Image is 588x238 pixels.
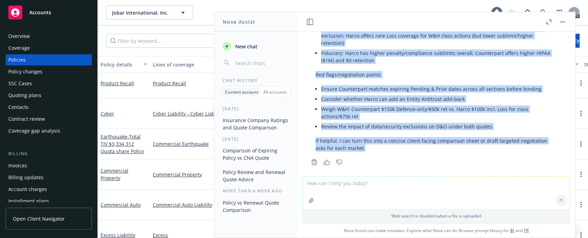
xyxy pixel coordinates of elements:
li: Fiduciary: Harco has higher penalty/compliance sublimits overall; Counterpart offers higher HIPAA... [321,48,557,65]
li: Ensure Counterpart matches expiring Pending & Prior dates across all sections before binding [321,84,557,94]
div: Billing updates [8,172,43,183]
button: New chat [220,40,292,53]
a: SSC Cases [6,78,92,89]
a: Coverage gap analysis [6,125,92,136]
div: Lines of coverage [153,61,227,68]
input: Search chats [234,58,289,68]
a: Start snowing [504,6,518,19]
button: Policy vs Renewal Quote Comparison [220,197,292,216]
a: Quoting plans [6,90,92,101]
a: Commercial Earthquake [153,140,234,148]
p: All accounts [263,89,287,95]
div: Account charges [8,184,47,195]
a: Earthquake [101,133,144,154]
p: Red flags/negotiation points [316,71,557,78]
div: Policy changes [8,66,42,77]
a: Cyber Liability - Cyber Liability [153,110,234,117]
span: New chat [234,43,257,50]
button: Thumbs down [334,157,345,167]
a: BI [510,228,514,233]
a: Accounts [6,3,92,22]
button: Jobar International, Inc. [106,6,193,19]
a: Commercial Auto Liability [153,201,234,208]
div: Overview [8,31,30,42]
a: Cyber [101,110,114,117]
button: Insurance Company Ratings and Quote Comparison [220,114,292,133]
a: more [577,200,585,209]
a: Product Recall [153,80,234,87]
a: Switch app [553,6,566,19]
div: Installment plans [8,196,49,207]
span: Accounts [29,10,51,15]
a: TR [524,228,529,233]
div: Quoting plans [8,90,41,101]
p: Current account [225,89,259,95]
div: [DATE] [214,106,297,112]
li: Weigh W&H: Counterpart $150k Defense‑only/$50k ret vs. Harco $100k incl. Loss for class actions/$... [321,104,557,121]
li: EPL: Counterpart stronger on retentions, Workplace Violence, Privacy Loss, and deletes conduct ex... [321,23,557,48]
a: Policies [6,54,92,65]
div: Coverage gap analysis [8,125,60,136]
h1: Nova Assist [223,18,255,25]
a: Commercial Property [153,171,234,178]
div: More than a week ago [214,188,297,194]
a: Overview [6,31,92,42]
li: Review the impact of data/security exclusions on D&O under both quotes [321,121,557,132]
a: Contacts [6,102,92,113]
div: Contacts [8,102,29,113]
li: Consider whether Harco can add an Entity Antitrust add‑back [321,94,557,104]
a: more [577,109,585,118]
div: Policy details [101,61,140,68]
span: Jobar International, Inc. [112,9,172,16]
a: Commercial Property [101,167,128,181]
a: Installment plans [6,196,92,207]
div: Invoices [8,160,27,171]
a: Contract review [6,113,92,125]
span: - Total TIV $3,334,312 Quota share Policy [101,133,144,154]
div: Billing [6,150,92,157]
a: Product Recall [101,80,134,87]
a: more [577,79,585,87]
div: Coverage [8,42,30,54]
a: Billing updates [6,172,92,183]
a: Account charges [6,184,92,195]
input: Filter by keyword... [106,34,227,48]
div: Policies [8,54,26,65]
a: Coverage [6,42,92,54]
a: more [577,170,585,178]
button: Policy details [98,56,150,73]
button: Comparison of Expiring Policy vs CNA Quote [220,145,292,164]
div: SSC Cases [8,78,32,89]
svg: Copy to clipboard [311,159,317,165]
a: Policy changes [6,66,92,77]
a: Report a Bug [521,6,534,19]
span: Open Client Navigator [13,215,65,222]
div: Chat History [214,78,297,84]
span: Nova Assist can make mistakes. Explore what Nova can do: Browse prompt library for and [300,223,572,238]
a: Invoices [6,160,92,171]
a: more [577,140,585,148]
div: [DATE] [214,136,297,142]
a: Search [537,6,550,19]
button: Lines of coverage [150,56,237,73]
p: Web search is disabled when a file is uploaded [307,213,565,219]
button: Policy Review and Renewal Quote Advice [220,166,292,185]
div: Contract review [8,113,45,125]
p: If helpful, I can turn this into a concise client‑facing comparison sheet or draft targeted negot... [316,137,557,152]
a: Commercial Auto [101,201,141,208]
